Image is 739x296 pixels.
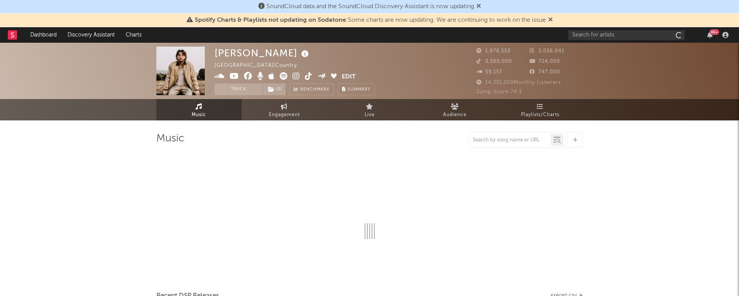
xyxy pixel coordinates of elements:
[192,110,206,120] span: Music
[348,87,370,92] span: Summary
[476,80,561,85] span: 14,351,209 Monthly Listeners
[195,17,546,23] span: : Some charts are now updating. We are continuing to work on the issue
[530,70,560,75] span: 747,000
[548,17,553,23] span: Dismiss
[498,99,583,120] a: Playlists/Charts
[443,110,467,120] span: Audience
[568,30,685,40] input: Search for artists
[25,27,62,43] a: Dashboard
[120,27,147,43] a: Charts
[300,85,330,94] span: Benchmark
[215,61,306,70] div: [GEOGRAPHIC_DATA] | Country
[62,27,120,43] a: Discovery Assistant
[710,29,719,35] div: 99 +
[476,59,512,64] span: 3,500,000
[476,70,502,75] span: 59,157
[289,84,334,95] a: Benchmark
[469,137,551,143] input: Search by song name or URL
[476,49,511,54] span: 1,978,553
[342,72,356,82] button: Edit
[530,49,564,54] span: 2,036,041
[263,84,286,95] button: (1)
[267,3,474,10] span: SoundCloud data and the SoundCloud Discovery Assistant is now updating
[156,99,242,120] a: Music
[521,110,559,120] span: Playlists/Charts
[476,89,522,94] span: Jump Score: 74.3
[327,99,412,120] a: Live
[242,99,327,120] a: Engagement
[215,47,311,59] div: [PERSON_NAME]
[195,17,346,23] span: Spotify Charts & Playlists not updating on Sodatone
[707,32,713,38] button: 99+
[530,59,560,64] span: 724,000
[412,99,498,120] a: Audience
[263,84,286,95] span: ( 1 )
[476,3,481,10] span: Dismiss
[338,84,375,95] button: Summary
[269,110,300,120] span: Engagement
[215,84,263,95] button: Track
[365,110,375,120] span: Live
